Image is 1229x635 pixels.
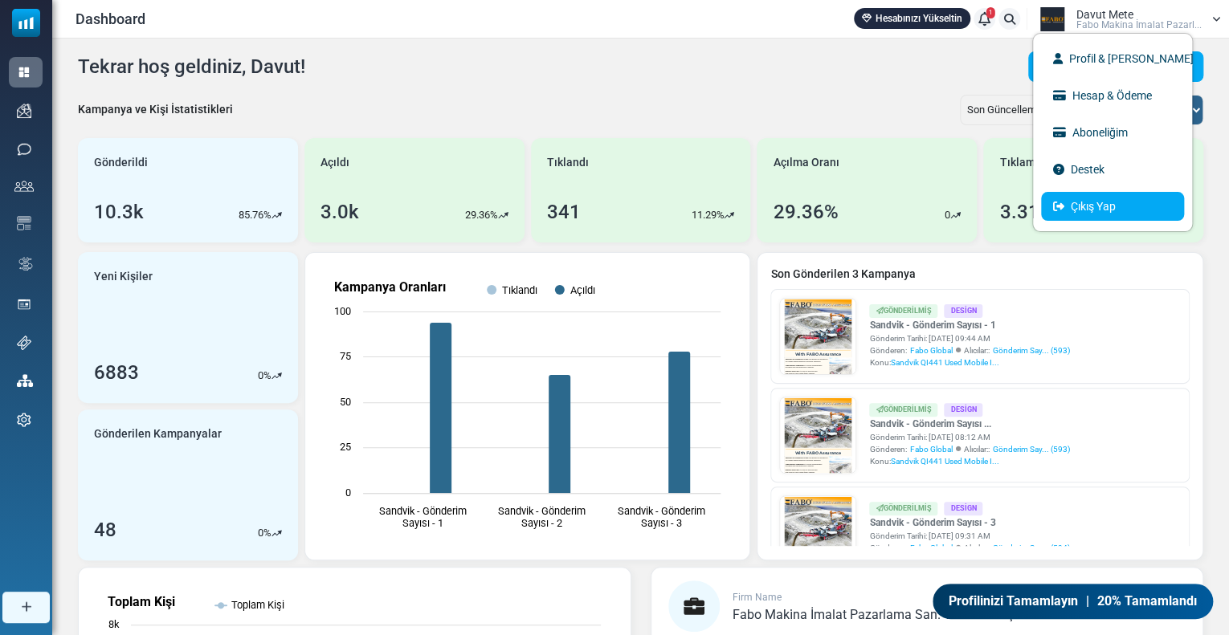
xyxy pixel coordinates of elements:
[773,197,838,226] div: 29.36%
[945,592,1078,612] span: Profilinizi Tamamlayın
[974,8,995,30] a: 1
[76,8,145,30] span: Dashboard
[1041,118,1184,147] a: Aboneliğim
[35,469,353,513] p: All service and maintenance procedures have been meticulously completed.
[35,528,140,540] strong: Replaced Wear Parts:
[35,542,353,556] p: been replaced to meet original quality standards.
[1041,81,1184,110] a: Hesap & Ödeme
[944,403,982,417] div: Design
[17,65,31,79] img: dashboard-icon-active.svg
[1032,7,1072,31] img: User Logo
[37,376,517,377] table: divider
[340,396,351,408] text: 50
[17,413,31,427] img: settings-icon.svg
[1032,7,1221,31] a: User Logo Davut Mete Fabo Maki̇na İmalat Pazarl...
[334,305,351,317] text: 100
[94,515,116,544] div: 48
[498,505,586,529] text: Sandvik - Gönderim Sayısı - 2
[909,542,952,554] span: Fabo Global
[94,425,222,442] span: Gönderilen Kampanyalar
[35,440,209,452] strong: Purchased & Overhauled by FABO:
[1041,44,1184,73] a: Profil & [PERSON_NAME]
[17,297,31,311] img: landing_pages.svg
[869,502,937,515] div: Gönderilmiş
[108,594,175,609] text: Toplam Kişi
[334,279,446,295] text: Kampanya Oranları
[35,512,353,541] p: All worn-out wear parts have
[35,572,161,584] strong: Ready for Immediate Use:
[258,368,282,384] div: %
[345,486,351,499] text: 0
[94,154,148,171] span: Gönderildi
[890,457,998,466] span: Sandvik QI441 Used Mobile I...
[35,484,178,496] strong: Comprehensive Maintenance:
[239,207,272,223] p: 85.76%
[992,344,1069,356] a: Gönderim Say... (593)
[321,197,359,226] div: 3.0k
[1041,192,1184,221] a: Çıkış Yap
[770,266,1190,283] a: Son Gönderilen 3 Kampanya
[35,439,353,468] p: The machine was purchased by our company and has undergone all necessary inspections.
[960,95,1096,125] div: Son Güncelleme:
[944,502,982,515] div: Design
[547,154,589,171] span: Tıklandı
[94,197,144,226] div: 10.3k
[909,344,952,356] span: Fabo Global
[108,618,120,630] text: 8k
[773,154,839,171] span: Açılma Oranı
[12,9,40,37] img: mailsoftly_icon_blue_white.svg
[321,154,349,171] span: Açıldı
[733,592,782,603] span: Firm Name
[340,350,351,362] text: 75
[986,7,995,18] span: 1
[502,284,537,296] text: Tıklandı
[94,358,139,387] div: 6883
[1032,33,1193,232] ul: User Logo Davut Mete Fabo Maki̇na İmalat Pazarl...
[733,607,1021,622] span: Fabo Maki̇na İmalat Pazarlama San. Ti̇c Ve Ltd. şti̇
[78,252,298,403] a: Yeni Kişiler 6883 0%
[78,55,305,79] h4: Tekrar hoş geldiniz, Davut!
[78,101,233,118] div: Kampanya ve Kişi İstatistikleri
[258,368,263,384] p: 0
[1098,592,1201,612] span: 20% Tamamlandı
[318,266,737,547] svg: Kampanya Oranları
[869,455,1069,467] div: Konu:
[1028,51,1203,82] a: E-Posta Kampanyası Oluştur
[105,388,449,424] strong: With FABO Assurance
[999,197,1053,226] div: 3.31%
[17,254,35,273] img: workflow.svg
[691,207,724,223] p: 11.29%
[869,530,1069,542] div: Gönderim Tarihi: [DATE] 09:31 AM
[94,268,153,285] span: Yeni Kişiler
[944,304,982,318] div: Design
[35,556,353,600] p: The machine is in stock and can be shipped to your construction site the same day it is purchased.
[890,358,998,367] span: Sandvik QI441 Used Mobile I...
[869,344,1069,356] div: Gönderen: Alıcılar::
[992,443,1069,455] a: Gönderim Say... (593)
[928,583,1217,619] a: Profilinizi Tamamlayın | 20% Tamamlandı
[231,599,284,611] text: Toplam Kişi
[869,417,1069,431] a: Sandvik - Gönderim Sayısı ...
[733,609,1021,621] a: Fabo Maki̇na İmalat Pazarlama San. Ti̇c Ve Ltd. şti̇
[617,505,704,529] text: Sandvik - Gönderim Sayısı - 3
[17,104,31,118] img: campaigns-icon.png
[999,154,1072,171] span: Tıklama Oranı
[854,8,970,29] a: Hesabınızı Yükseltin
[869,318,1069,332] a: Sandvik - Gönderim Sayısı - 1
[35,601,149,613] strong: Technical Specifications
[1041,155,1184,184] a: Destek
[14,181,34,192] img: contacts-icon.svg
[1076,20,1202,30] span: Fabo Maki̇na İmalat Pazarl...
